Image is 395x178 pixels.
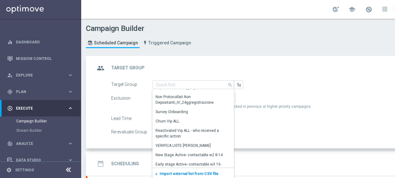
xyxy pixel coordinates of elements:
[111,127,152,136] div: Re-evaluate Group
[7,72,67,78] div: Explore
[67,72,73,78] i: keyboard_arrow_right
[7,141,67,146] div: Analyze
[141,38,193,48] a: Triggered Campaign
[7,72,13,78] i: person_search
[156,143,211,148] div: VERIFICA LISTE [PERSON_NAME]
[67,89,73,95] i: keyboard_arrow_right
[152,117,229,126] div: Press SPACE to select this row.
[7,39,13,45] i: equalizer
[7,158,74,163] button: Data Studio keyboard_arrow_right
[6,167,12,173] i: settings
[16,119,65,124] a: Campaign Builder
[86,38,140,48] a: Scheduled Campaign
[156,118,179,124] div: Churn Vip ALL
[152,141,229,151] div: Press SPACE to select this row.
[16,50,73,67] a: Mission Control
[228,81,233,88] i: search
[16,128,65,133] a: Stream Builder
[16,142,67,146] span: Analyze
[7,89,13,95] i: gps_fixed
[111,161,139,167] h2: Scheduling
[152,80,234,89] input: Quick find
[152,160,229,169] div: Press SPACE to select this row.
[7,106,74,111] button: play_circle_outline Execute keyboard_arrow_right
[16,126,81,135] div: Stream Builder
[160,171,219,176] span: Import external list from CSV file
[7,141,13,146] i: track_changes
[7,40,74,45] button: equalizer Dashboard
[156,128,225,139] div: Reactivated Vip ALL - who received a specific action
[7,34,73,50] div: Dashboard
[67,141,73,146] i: keyboard_arrow_right
[67,157,73,163] i: keyboard_arrow_right
[7,157,67,163] div: Data Studio
[153,172,159,176] i: add
[348,6,355,13] span: school
[152,92,229,107] div: Press SPACE to select this row.
[7,50,73,67] div: Mission Control
[7,89,67,95] div: Plan
[95,62,106,74] i: group
[7,141,74,146] button: track_changes Analyze keyboard_arrow_right
[16,90,67,94] span: Plan
[7,106,13,111] i: play_circle_outline
[16,106,67,110] span: Execute
[15,168,34,172] a: Settings
[111,114,152,123] div: Lead Time
[111,80,152,89] div: Target Group
[67,105,73,111] i: keyboard_arrow_right
[7,106,67,111] div: Execute
[156,161,225,173] div: Early stage Active- contactable w3 15-21
[111,94,152,102] div: Exclusion
[111,65,145,71] h2: Target Group
[152,126,229,141] div: Press SPACE to select this row.
[148,40,191,46] span: Triggered Campaign
[16,116,81,126] div: Campaign Builder
[86,24,194,33] h1: Campaign Builder
[156,94,225,105] div: Non Protocollati Non Depositanti_IV_24ggregistrazione
[156,152,223,158] div: New Stage Active- contactable w2 8-14
[16,34,73,50] a: Dashboard
[94,40,138,46] span: Scheduled Campaign
[16,158,67,162] span: Data Studio
[7,56,74,61] button: Mission Control
[152,151,229,160] div: Press SPACE to select this row.
[152,107,229,117] div: Press SPACE to select this row.
[156,109,188,115] div: Survey Onboarding
[7,89,74,94] button: gps_fixed Plan keyboard_arrow_right
[7,73,74,78] button: person_search Explore keyboard_arrow_right
[95,158,106,169] i: date_range
[16,73,67,77] span: Explore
